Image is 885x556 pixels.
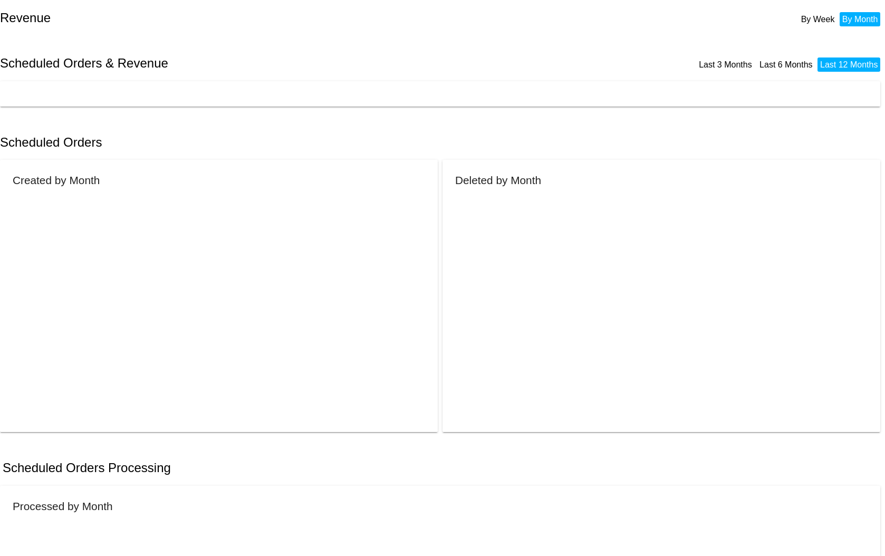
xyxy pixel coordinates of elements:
li: By Week [799,12,838,26]
h2: Created by Month [13,174,100,186]
a: Last 6 Months [759,60,813,69]
h2: Deleted by Month [455,174,541,186]
li: By Month [840,12,881,26]
h2: Processed by Month [13,500,113,512]
h2: Scheduled Orders Processing [3,461,171,475]
a: Last 12 Months [820,60,878,69]
a: Last 3 Months [699,60,752,69]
